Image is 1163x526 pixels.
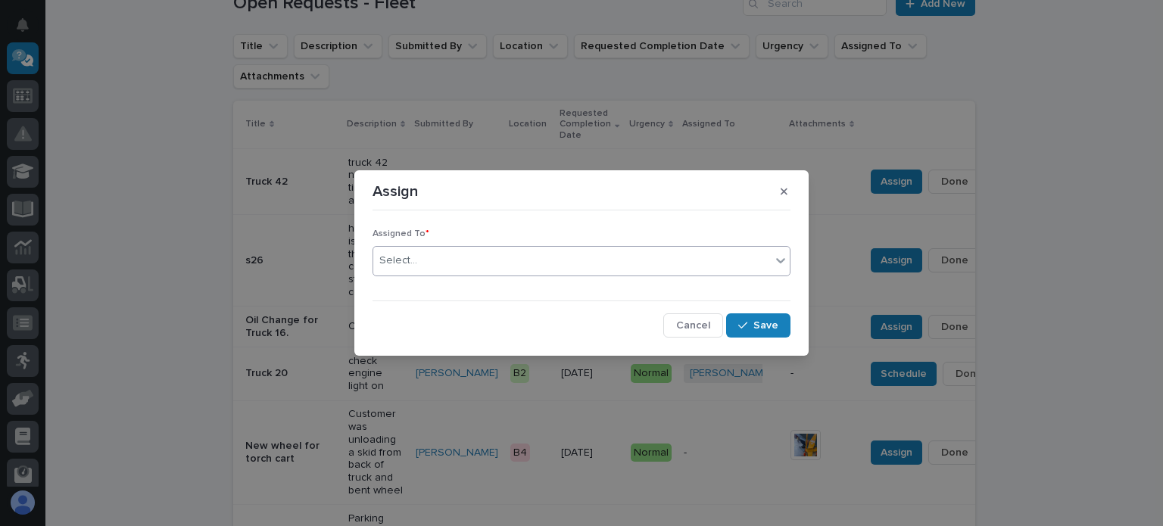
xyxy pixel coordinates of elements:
button: Cancel [663,313,723,338]
div: Select... [379,253,417,269]
p: Assign [373,182,418,201]
span: Assigned To [373,229,429,238]
button: Save [726,313,790,338]
span: Cancel [676,319,710,332]
span: Save [753,319,778,332]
